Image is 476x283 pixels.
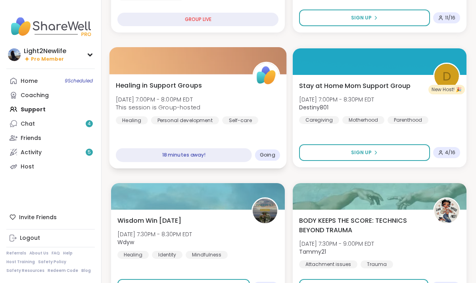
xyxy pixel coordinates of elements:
a: Home9Scheduled [6,74,95,88]
div: Trauma [361,260,393,268]
div: Activity [21,149,42,157]
a: Safety Policy [38,259,66,265]
span: Stay at Home Mom Support Group [299,81,411,91]
span: Sign Up [351,149,372,156]
b: Wdyw [117,238,134,246]
a: Coaching [6,88,95,102]
a: Help [63,250,73,256]
span: Sign Up [351,14,372,21]
div: 18 minutes away! [116,148,252,162]
a: Logout [6,231,95,245]
div: Invite Friends [6,210,95,224]
img: Wdyw [253,199,277,223]
button: Sign Up [299,144,430,161]
a: Safety Resources [6,268,44,273]
div: Identity [152,251,182,259]
span: [DATE] 7:00PM - 8:30PM EDT [299,96,374,103]
a: Host Training [6,259,35,265]
span: This session is Group-hosted [116,103,200,111]
a: Host [6,159,95,174]
span: Going [260,152,275,158]
div: Host [21,163,34,171]
div: Healing [117,251,149,259]
span: D [443,67,451,86]
span: [DATE] 7:00PM - 8:00PM EDT [116,95,200,103]
div: Caregiving [299,116,339,124]
div: Friends [21,134,41,142]
div: Parenthood [388,116,428,124]
a: Friends [6,131,95,145]
div: Healing [116,116,148,124]
a: Activity5 [6,145,95,159]
div: Coaching [21,92,49,99]
span: 9 Scheduled [65,78,93,84]
img: Tammy21 [434,199,459,223]
img: Light2Newlife [8,48,21,61]
a: Redeem Code [48,268,78,273]
span: Wisdom Win [DATE] [117,216,181,226]
div: Home [21,77,38,85]
div: Motherhood [342,116,384,124]
div: New Host! 🎉 [428,85,465,94]
button: Sign Up [299,10,430,26]
div: Self-care [222,116,258,124]
a: About Us [29,250,48,256]
div: Mindfulness [186,251,228,259]
span: BODY KEEPS THE SCORE: TECHNICS BEYOND TRAUMA [299,216,424,235]
a: Referrals [6,250,26,256]
div: Logout [20,234,40,242]
a: Blog [81,268,91,273]
a: FAQ [52,250,60,256]
a: Chat4 [6,117,95,131]
div: GROUP LIVE [117,13,278,26]
b: Destiny801 [299,103,328,111]
span: Pro Member [31,56,64,63]
span: 4 [88,120,91,127]
span: 5 [88,149,91,156]
div: Chat [21,120,35,128]
span: [DATE] 7:30PM - 9:00PM EDT [299,240,374,248]
img: ShareWell Nav Logo [6,13,95,40]
span: [DATE] 7:30PM - 8:30PM EDT [117,230,192,238]
div: Light2Newlife [24,47,66,55]
span: 4 / 16 [445,149,455,156]
div: Attachment issues [299,260,357,268]
b: Tammy21 [299,248,326,256]
div: Personal development [151,116,219,124]
img: ShareWell [254,63,279,88]
span: Healing in Support Groups [116,80,202,90]
span: 11 / 16 [445,15,455,21]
